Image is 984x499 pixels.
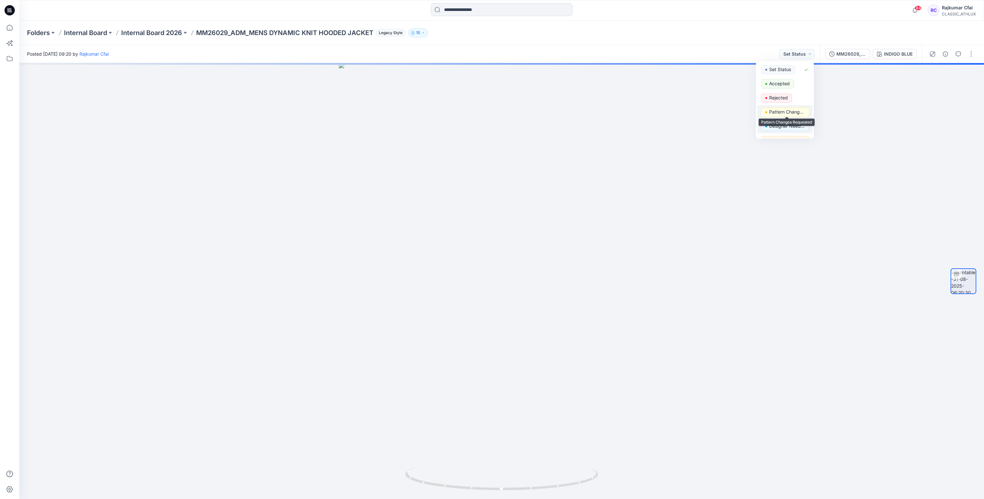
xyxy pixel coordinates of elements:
[79,51,109,57] a: Rajkumar Cfai
[942,12,976,16] div: CLASSIC_ATHLUX
[769,94,788,102] p: Rejected
[64,28,107,37] a: Internal Board
[873,49,917,59] button: INDIGO BLUE
[27,28,50,37] a: Folders
[940,49,951,59] button: Details
[769,65,791,74] p: Set Status
[825,49,870,59] button: MM26029_ADM_MENS DYNAMIC KNIT HOODED JACKET
[769,108,805,116] p: Pattern Changes Requested
[928,5,939,16] div: RC
[373,28,405,37] button: Legacy Style
[836,51,866,58] div: MM26029_ADM_MENS DYNAMIC KNIT HOODED JACKET
[769,122,805,130] p: Designer Need To Review
[408,28,428,37] button: 15
[884,51,913,58] div: INDIGO BLUE
[196,28,373,37] p: MM26029_ADM_MENS DYNAMIC KNIT HOODED JACKET
[951,269,976,293] img: turntable-31-08-2025-06:20:30
[27,51,109,57] span: Posted [DATE] 09:20 by
[942,4,976,12] div: Rajkumar Cfai
[376,29,405,37] span: Legacy Style
[769,79,790,88] p: Accepted
[769,136,805,144] p: Dropped \ Not proceeding
[915,5,922,11] span: 84
[416,29,420,36] p: 15
[121,28,182,37] a: Internal Board 2026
